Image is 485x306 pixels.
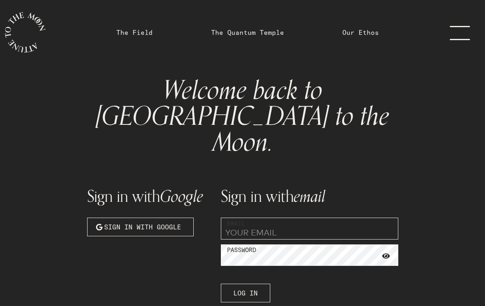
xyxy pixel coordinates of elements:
[116,28,153,37] a: The Field
[221,218,398,240] input: YOUR EMAIL
[160,183,203,210] span: Google
[94,78,392,156] h1: Welcome back to [GEOGRAPHIC_DATA] to the Moon.
[233,288,258,298] span: Log In
[294,183,325,210] span: email
[87,218,194,236] button: Sign in with Google
[227,246,256,255] label: Password
[227,219,245,229] label: Email
[221,284,270,302] button: Log In
[211,28,284,37] a: The Quantum Temple
[87,188,211,205] h1: Sign in with
[342,28,379,37] a: Our Ethos
[104,222,181,232] span: Sign in with Google
[221,188,398,205] h1: Sign in with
